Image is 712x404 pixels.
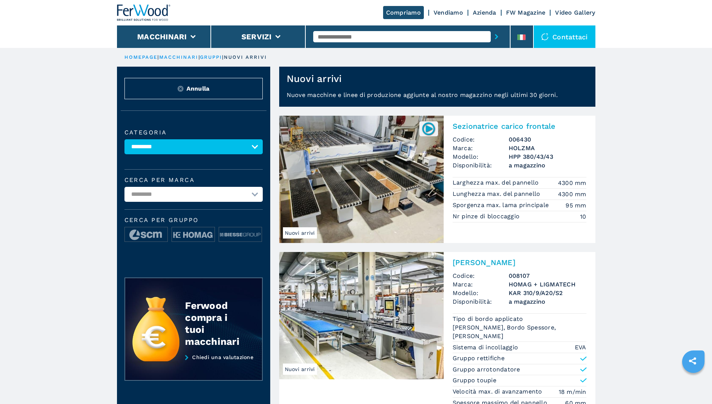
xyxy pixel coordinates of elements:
em: 4300 mm [558,179,586,187]
p: Lunghezza max. del pannello [453,190,542,198]
p: Nr pinze di bloccaggio [453,212,522,221]
p: nuovi arrivi [224,54,267,61]
a: Compriamo [383,6,424,19]
em: [PERSON_NAME], Bordo Spessore, [PERSON_NAME] [453,323,586,340]
img: 006430 [421,121,436,136]
em: 18 m/min [559,388,586,396]
span: a magazzino [509,161,586,170]
h3: HOMAG + LIGMATECH [509,280,586,289]
div: Ferwood compra i tuoi macchinari [185,300,247,347]
p: Sistema di incollaggio [453,343,520,352]
img: image [219,227,262,242]
a: FW Magazine [506,9,546,16]
img: Bordatrice Singola HOMAG + LIGMATECH KAR 310/9/A20/S2 [279,252,444,379]
p: Sporgenza max. lama principale [453,201,551,209]
a: HOMEPAGE [124,54,158,60]
h3: HOLZMA [509,144,586,152]
a: Sezionatrice carico frontale HOLZMA HPP 380/43/43Nuovi arrivi006430Sezionatrice carico frontaleCo... [279,116,595,243]
label: Cerca per marca [124,177,263,183]
em: 10 [580,212,586,221]
span: Cerca per Gruppo [124,217,263,223]
a: Video Gallery [555,9,595,16]
button: ResetAnnulla [124,78,263,99]
p: Gruppo rettifiche [453,354,505,362]
a: Vendiamo [434,9,463,16]
span: | [198,54,200,60]
p: Velocità max. di avanzamento [453,388,544,396]
span: Disponibilità: [453,297,509,306]
h3: 008107 [509,271,586,280]
em: 95 mm [565,201,586,210]
a: macchinari [159,54,198,60]
iframe: Chat [680,370,706,398]
span: Nuovi arrivi [283,364,317,375]
a: Chiedi una valutazione [124,354,263,381]
button: Macchinari [137,32,187,41]
span: Marca: [453,144,509,152]
span: | [222,54,224,60]
img: Sezionatrice carico frontale HOLZMA HPP 380/43/43 [279,116,444,243]
span: Codice: [453,271,509,280]
img: Ferwood [117,4,171,21]
span: Modello: [453,289,509,297]
img: Contattaci [541,33,549,40]
img: Reset [178,86,184,92]
p: Gruppo arrotondatore [453,365,520,374]
p: Gruppo toupie [453,376,496,385]
em: EVA [575,343,586,352]
span: Modello: [453,152,509,161]
h2: [PERSON_NAME] [453,258,586,267]
button: submit-button [491,28,502,45]
h1: Nuovi arrivi [287,73,342,85]
span: Disponibilità: [453,161,509,170]
button: Servizi [241,32,272,41]
p: Nuove macchine e linee di produzione aggiunte al nostro magazzino negli ultimi 30 giorni. [279,91,595,107]
h3: KAR 310/9/A20/S2 [509,289,586,297]
h3: 006430 [509,135,586,144]
em: 4300 mm [558,190,586,198]
a: gruppi [200,54,222,60]
img: image [125,227,167,242]
span: a magazzino [509,297,586,306]
img: image [172,227,215,242]
span: Marca: [453,280,509,289]
span: Annulla [187,84,210,93]
p: Larghezza max. del pannello [453,179,541,187]
span: Nuovi arrivi [283,227,317,239]
a: sharethis [683,352,702,370]
span: Codice: [453,135,509,144]
h3: HPP 380/43/43 [509,152,586,161]
label: Categoria [124,130,263,136]
div: Contattaci [534,25,595,48]
span: | [157,54,159,60]
p: Tipo di bordo applicato [453,315,525,323]
h2: Sezionatrice carico frontale [453,122,586,131]
a: Azienda [473,9,496,16]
